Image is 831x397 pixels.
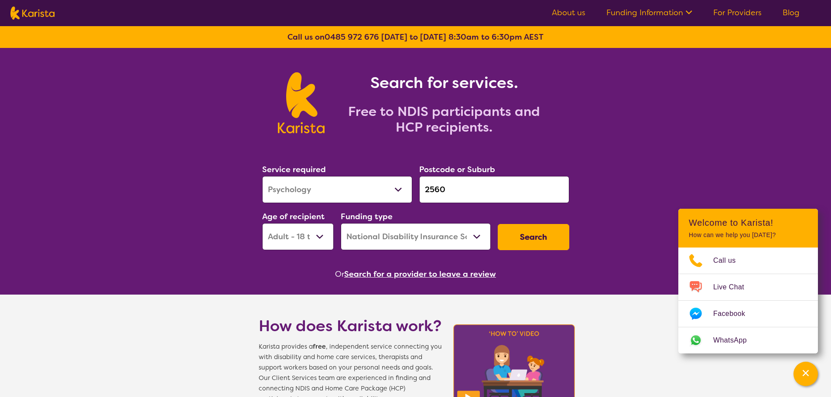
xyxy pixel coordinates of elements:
input: Type [419,176,569,203]
ul: Choose channel [678,248,818,353]
label: Service required [262,164,326,175]
span: Call us [713,254,746,267]
b: Call us on [DATE] to [DATE] 8:30am to 6:30pm AEST [287,32,544,42]
a: About us [552,7,585,18]
span: WhatsApp [713,334,757,347]
div: Channel Menu [678,209,818,353]
span: Facebook [713,307,756,320]
span: Live Chat [713,281,755,294]
a: 0485 972 676 [325,32,379,42]
label: Postcode or Suburb [419,164,495,175]
b: free [313,343,326,351]
h2: Welcome to Karista! [689,217,807,228]
p: How can we help you [DATE]? [689,231,807,239]
label: Funding type [341,211,393,222]
span: Or [335,268,344,281]
img: Karista logo [10,7,55,20]
a: For Providers [713,7,762,18]
button: Search for a provider to leave a review [344,268,496,281]
h2: Free to NDIS participants and HCP recipients. [335,104,553,135]
h1: How does Karista work? [259,316,442,336]
label: Age of recipient [262,211,325,222]
a: Funding Information [606,7,692,18]
button: Channel Menu [793,362,818,386]
h1: Search for services. [335,72,553,93]
a: Blog [783,7,800,18]
img: Karista logo [278,72,325,133]
button: Search [498,224,569,250]
a: Web link opens in a new tab. [678,327,818,353]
